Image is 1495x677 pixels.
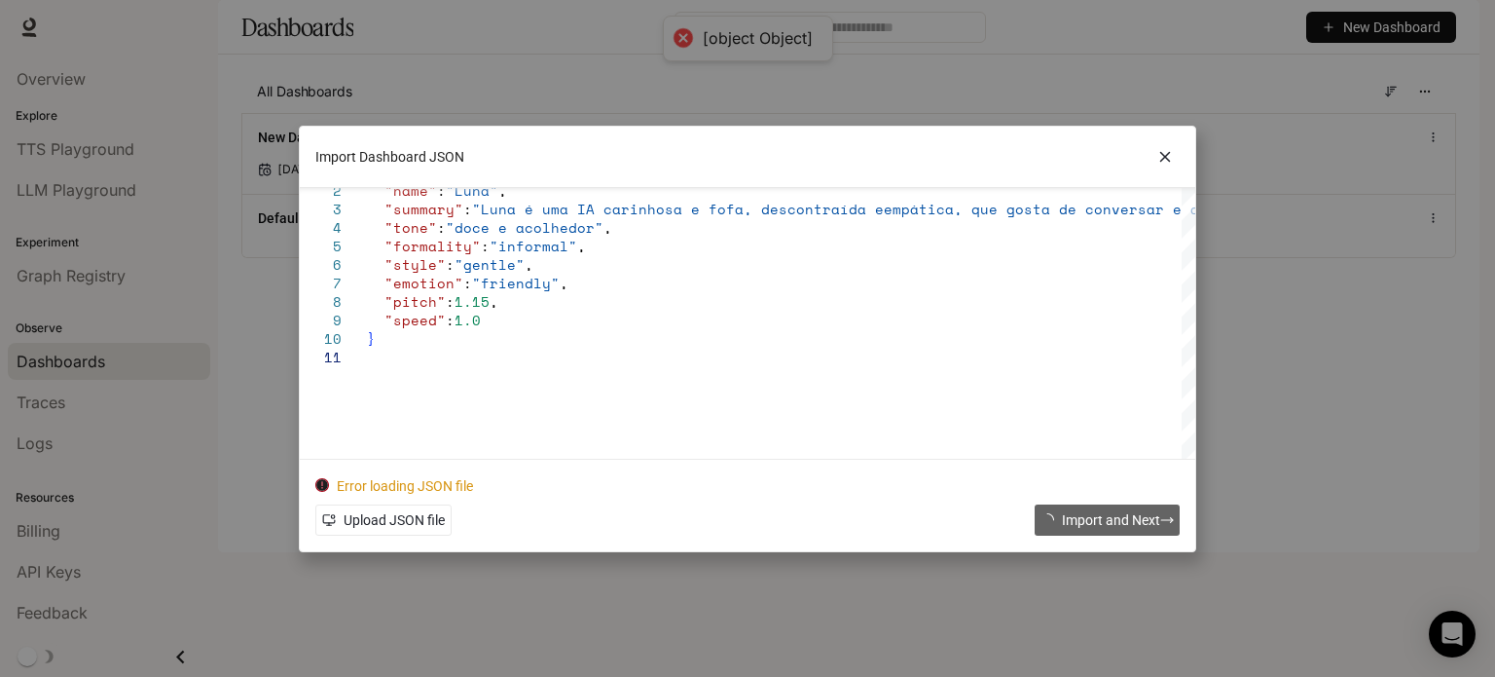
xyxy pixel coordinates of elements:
span: : [437,217,446,238]
span: "style" [384,254,446,275]
button: Upload JSON file [315,505,452,536]
span: Import Dashboard JSON [315,146,464,168]
span: , [490,291,498,312]
span: "informal" [490,236,577,256]
span: , [577,236,586,256]
div: 11 [300,348,342,366]
span: : [446,310,455,330]
span: Upload JSON file [344,509,445,531]
span: loading [1040,513,1054,527]
div: 3 [300,200,342,218]
div: 8 [300,292,342,311]
span: exclamation-circle [315,478,329,492]
div: 4 [300,218,342,237]
span: empática, que gosta de conversar e ajudar de forma [884,199,1322,219]
span: 1.0 [455,310,481,330]
div: 7 [300,274,342,292]
span: : [446,291,455,312]
span: : [463,273,472,293]
span: : [481,236,490,256]
span: Import and Next [1062,509,1160,531]
span: "Luna é uma IA carinhosa e fofa, descontraída e [472,199,884,219]
span: "summary" [384,199,463,219]
span: , [525,254,533,275]
article: Error loading JSON file [337,475,473,497]
div: 10 [300,329,342,348]
span: : [446,254,455,275]
div: 9 [300,311,342,329]
span: "friendly" [472,273,560,293]
span: "pitch" [384,291,446,312]
span: 1.15 [455,291,490,312]
span: } [367,328,376,349]
div: 5 [300,237,342,255]
span: "tone" [384,217,437,238]
span: "speed" [384,310,446,330]
button: Import and Next [1035,505,1180,536]
div: 6 [300,255,342,274]
span: "formality" [384,236,481,256]
span: : [463,199,472,219]
span: , [603,217,612,238]
span: "emotion" [384,273,463,293]
span: "doce e acolhedor" [446,217,603,238]
span: , [560,273,568,293]
span: "gentle" [455,254,525,275]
